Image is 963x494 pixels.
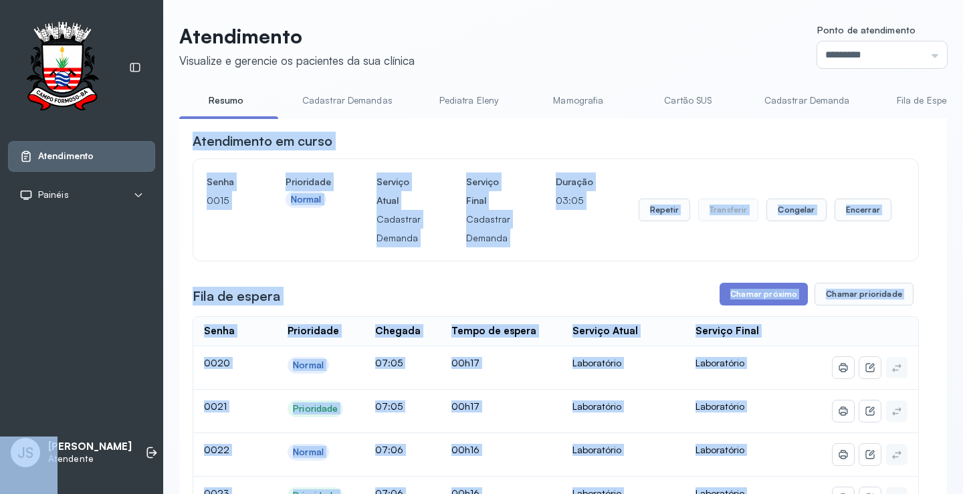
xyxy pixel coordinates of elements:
button: Chamar prioridade [815,283,914,305]
div: Prioridade [293,403,338,414]
p: 03:05 [556,191,593,210]
h4: Senha [207,172,240,191]
span: Laboratório [695,444,744,455]
p: 0015 [207,191,240,210]
div: Laboratório [572,400,674,412]
h4: Serviço Atual [377,172,421,210]
span: 07:06 [375,444,403,455]
span: Ponto de atendimento [817,24,916,35]
span: 0022 [204,444,229,455]
button: Transferir [698,199,759,221]
div: Visualize e gerencie os pacientes da sua clínica [179,53,415,68]
p: Atendimento [179,24,415,48]
button: Encerrar [835,199,891,221]
span: Atendimento [38,150,94,162]
a: Cadastrar Demandas [289,90,406,112]
h3: Fila de espera [193,287,280,305]
a: Atendimento [19,150,144,163]
a: Pediatra Eleny [422,90,516,112]
h4: Serviço Final [466,172,510,210]
div: Tempo de espera [451,325,536,338]
p: Cadastrar Demanda [377,210,421,247]
button: Chamar próximo [720,283,808,305]
h4: Duração [556,172,593,191]
button: Congelar [766,199,826,221]
span: 00h17 [451,400,479,412]
div: Normal [293,447,324,458]
h4: Prioridade [286,172,331,191]
a: Mamografia [532,90,625,112]
span: 07:05 [375,400,403,412]
span: 0021 [204,400,227,412]
p: [PERSON_NAME] [48,441,132,453]
div: Laboratório [572,357,674,369]
div: Normal [293,360,324,371]
span: 00h17 [451,357,479,368]
div: Chegada [375,325,421,338]
h3: Atendimento em curso [193,132,332,150]
div: Serviço Final [695,325,759,338]
span: Laboratório [695,357,744,368]
p: Cadastrar Demanda [466,210,510,247]
span: 00h16 [451,444,479,455]
div: Normal [291,194,322,205]
span: Painéis [38,189,69,201]
p: Atendente [48,453,132,465]
a: Cartão SUS [641,90,735,112]
span: 0020 [204,357,230,368]
div: Senha [204,325,235,338]
a: Cadastrar Demanda [751,90,863,112]
span: 07:05 [375,357,403,368]
div: Serviço Atual [572,325,638,338]
a: Resumo [179,90,273,112]
span: Laboratório [695,400,744,412]
img: Logotipo do estabelecimento [14,21,110,114]
div: Laboratório [572,444,674,456]
div: Prioridade [288,325,339,338]
button: Repetir [639,199,690,221]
